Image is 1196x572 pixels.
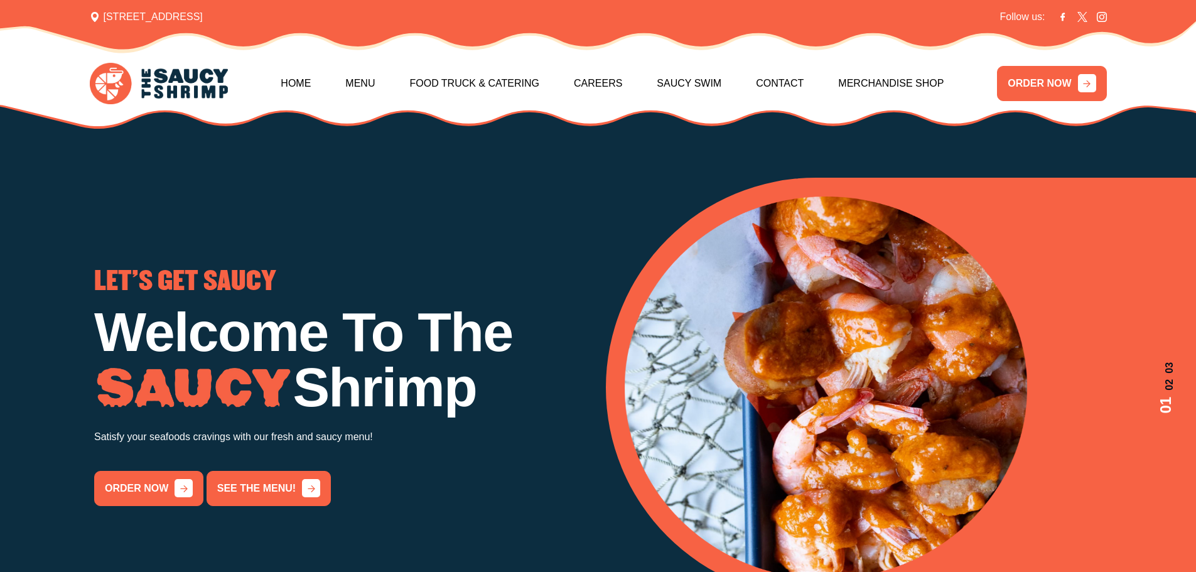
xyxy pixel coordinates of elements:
span: Follow us: [999,9,1045,24]
a: order now [94,471,203,506]
a: Saucy Swim [657,57,721,111]
img: Image [94,368,293,409]
a: Merchandise Shop [838,57,944,111]
div: 1 / 3 [94,269,591,505]
span: 01 [1155,397,1177,414]
span: 03 [1155,362,1177,373]
a: Careers [574,57,622,111]
span: [STREET_ADDRESS] [90,9,203,24]
a: Contact [756,57,804,111]
a: ORDER NOW [997,66,1106,101]
a: Menu [345,57,375,111]
h1: Welcome To The Shrimp [94,305,591,415]
a: See the menu! [207,471,331,506]
img: logo [90,63,228,105]
p: Satisfy your seafoods cravings with our fresh and saucy menu! [94,428,591,446]
span: LET'S GET SAUCY [94,269,276,294]
a: Home [281,57,311,111]
a: Food Truck & Catering [409,57,539,111]
span: 02 [1155,379,1177,391]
